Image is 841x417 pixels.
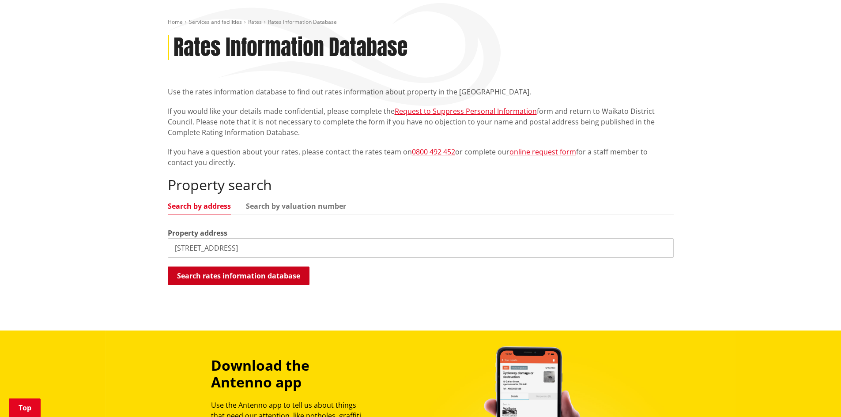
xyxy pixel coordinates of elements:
[9,398,41,417] a: Top
[800,380,832,412] iframe: Messenger Launcher
[246,203,346,210] a: Search by valuation number
[189,18,242,26] a: Services and facilities
[412,147,455,157] a: 0800 492 452
[173,35,407,60] h1: Rates Information Database
[168,177,674,193] h2: Property search
[168,106,674,138] p: If you would like your details made confidential, please complete the form and return to Waikato ...
[268,18,337,26] span: Rates Information Database
[168,147,674,168] p: If you have a question about your rates, please contact the rates team on or complete our for a s...
[168,18,183,26] a: Home
[168,228,227,238] label: Property address
[248,18,262,26] a: Rates
[509,147,576,157] a: online request form
[168,86,674,97] p: Use the rates information database to find out rates information about property in the [GEOGRAPHI...
[395,106,537,116] a: Request to Suppress Personal Information
[168,19,674,26] nav: breadcrumb
[211,357,371,391] h3: Download the Antenno app
[168,238,674,258] input: e.g. Duke Street NGARUAWAHIA
[168,267,309,285] button: Search rates information database
[168,203,231,210] a: Search by address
